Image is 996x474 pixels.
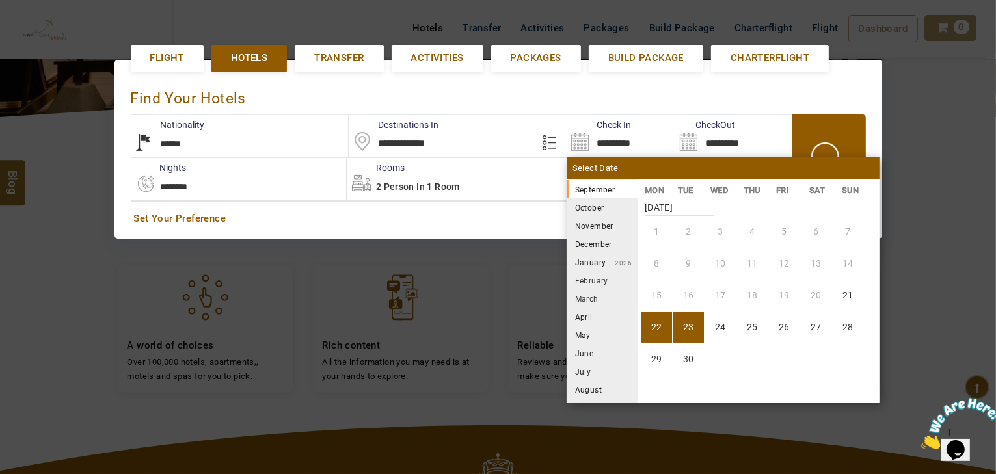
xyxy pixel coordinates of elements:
label: CheckOut [676,118,735,131]
li: December [567,235,638,253]
label: Destinations In [349,118,438,131]
a: Build Package [589,45,703,72]
label: Nationality [131,118,205,131]
iframe: chat widget [915,393,996,454]
li: Tuesday, 23 September 2025 [673,312,704,343]
li: Monday, 22 September 2025 [641,312,672,343]
a: Set Your Preference [134,212,863,226]
li: SAT [802,183,835,197]
li: TUE [671,183,704,197]
div: Select Date [567,157,880,179]
small: 2025 [615,187,706,194]
li: May [567,326,638,344]
input: Search [567,115,676,157]
label: Check In [567,118,631,131]
a: Packages [491,45,581,72]
li: FRI [770,183,803,197]
li: Wednesday, 24 September 2025 [705,312,736,343]
li: Sunday, 28 September 2025 [833,312,863,343]
li: Monday, 29 September 2025 [641,344,672,375]
a: Transfer [295,45,383,72]
li: SUN [835,183,868,197]
span: 1 [5,5,10,16]
li: THU [736,183,770,197]
li: February [567,271,638,289]
span: Charterflight [731,51,809,65]
span: Hotels [231,51,267,65]
label: nights [131,161,187,174]
label: Rooms [347,161,405,174]
li: November [567,217,638,235]
li: July [567,362,638,380]
li: April [567,308,638,326]
li: June [567,344,638,362]
a: Charterflight [711,45,829,72]
li: MON [638,183,671,197]
a: Flight [131,45,204,72]
li: Tuesday, 30 September 2025 [673,344,704,375]
li: Sunday, 21 September 2025 [833,280,863,311]
span: 2 Person in 1 Room [376,181,460,192]
span: Flight [150,51,184,65]
li: January [567,253,638,271]
li: October [567,198,638,217]
div: Find Your Hotels [131,76,866,114]
span: Transfer [314,51,364,65]
img: Chat attention grabber [5,5,86,57]
a: Activities [392,45,483,72]
span: Build Package [608,51,684,65]
li: WED [704,183,737,197]
span: Activities [411,51,464,65]
li: Saturday, 27 September 2025 [801,312,831,343]
li: Friday, 26 September 2025 [769,312,800,343]
strong: [DATE] [645,192,714,216]
li: September [567,180,638,198]
li: March [567,289,638,308]
small: 2026 [606,259,632,267]
span: Packages [511,51,561,65]
a: Hotels [211,45,287,72]
li: Thursday, 25 September 2025 [737,312,768,343]
input: Search [676,115,785,157]
li: August [567,380,638,399]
